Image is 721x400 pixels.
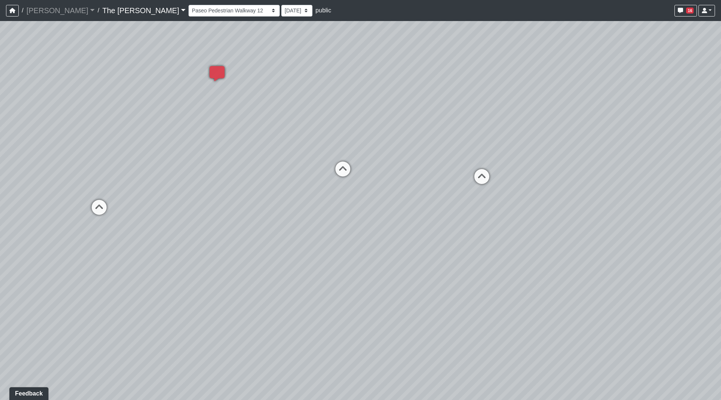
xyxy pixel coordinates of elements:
span: / [95,3,102,18]
iframe: Ybug feedback widget [6,385,50,400]
a: [PERSON_NAME] [26,3,95,18]
span: public [315,7,331,14]
a: The [PERSON_NAME] [102,3,186,18]
span: / [19,3,26,18]
span: 16 [686,8,694,14]
button: 16 [674,5,697,17]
